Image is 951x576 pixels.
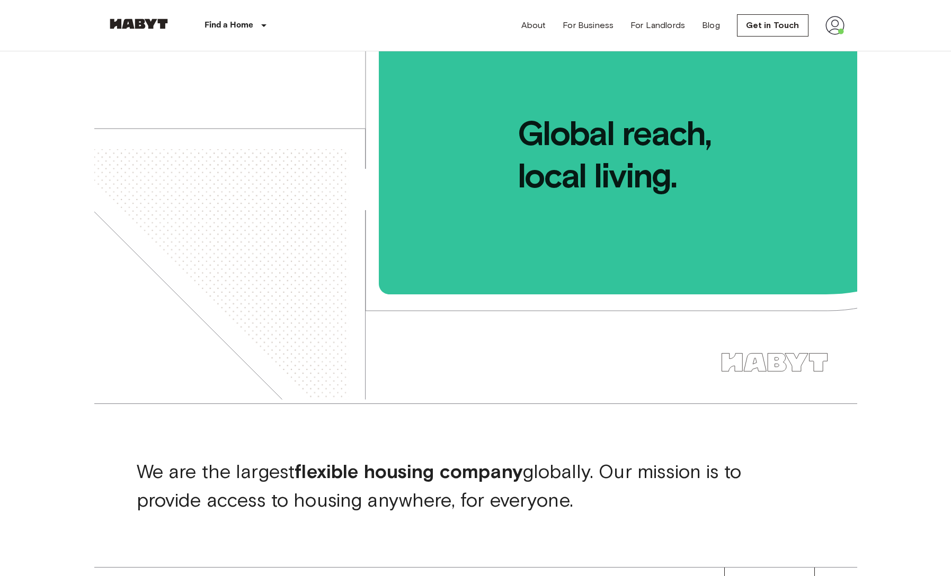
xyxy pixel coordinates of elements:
[137,460,741,511] span: We are the largest globally. Our mission is to provide access to housing anywhere, for everyone.
[205,19,254,32] p: Find a Home
[94,51,857,400] img: we-make-moves-not-waiting-lists
[702,19,720,32] a: Blog
[737,14,808,37] a: Get in Touch
[825,16,845,35] img: avatar
[521,19,546,32] a: About
[380,51,857,197] span: Global reach, local living.
[295,460,523,483] b: flexible housing company
[630,19,685,32] a: For Landlords
[563,19,614,32] a: For Business
[107,19,171,29] img: Habyt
